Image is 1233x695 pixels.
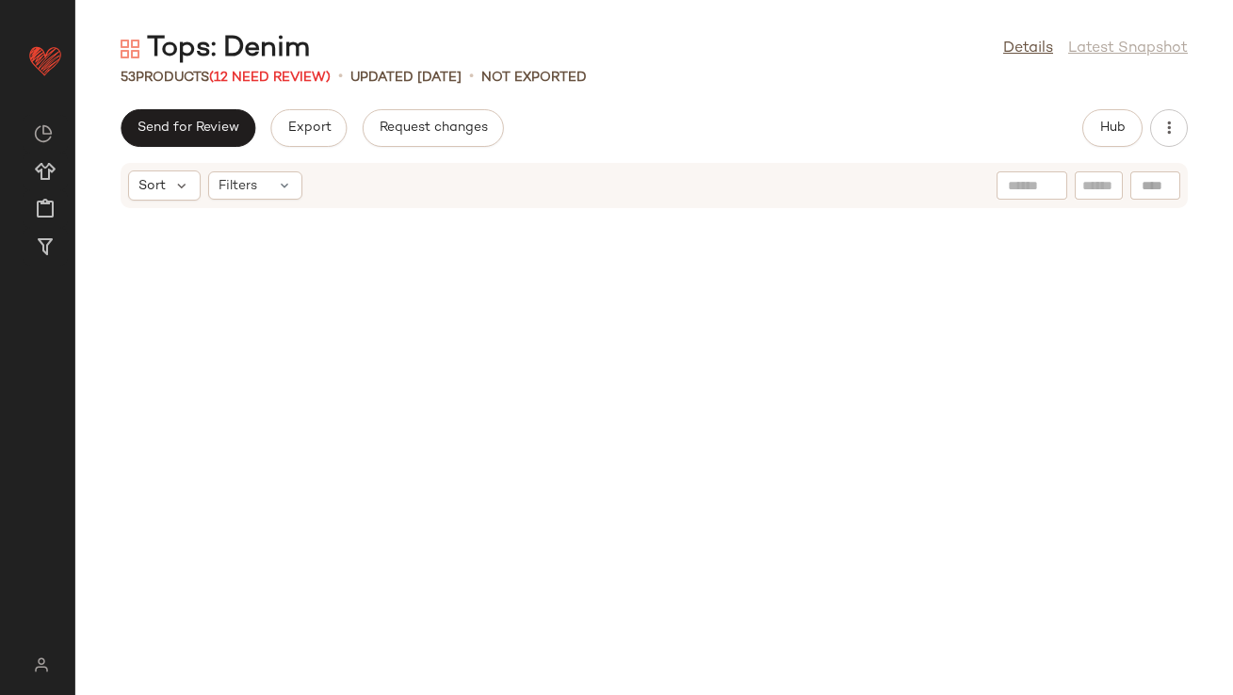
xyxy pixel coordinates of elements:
span: • [469,66,474,89]
span: Sort [138,176,166,196]
span: Hub [1099,121,1126,136]
img: svg%3e [121,40,139,58]
button: Hub [1082,109,1143,147]
button: Export [270,109,347,147]
span: Send for Review [137,121,239,136]
span: • [338,66,343,89]
span: (12 Need Review) [209,71,331,85]
img: svg%3e [23,657,59,672]
button: Send for Review [121,109,255,147]
div: Products [121,68,331,88]
span: Filters [219,176,257,196]
span: Request changes [379,121,488,136]
img: svg%3e [34,124,53,143]
button: Request changes [363,109,504,147]
img: heart_red.DM2ytmEG.svg [26,41,64,79]
a: Details [1003,38,1053,60]
span: Export [286,121,331,136]
div: Tops: Denim [121,30,310,68]
span: 53 [121,71,136,85]
p: updated [DATE] [350,68,462,88]
p: Not Exported [481,68,587,88]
